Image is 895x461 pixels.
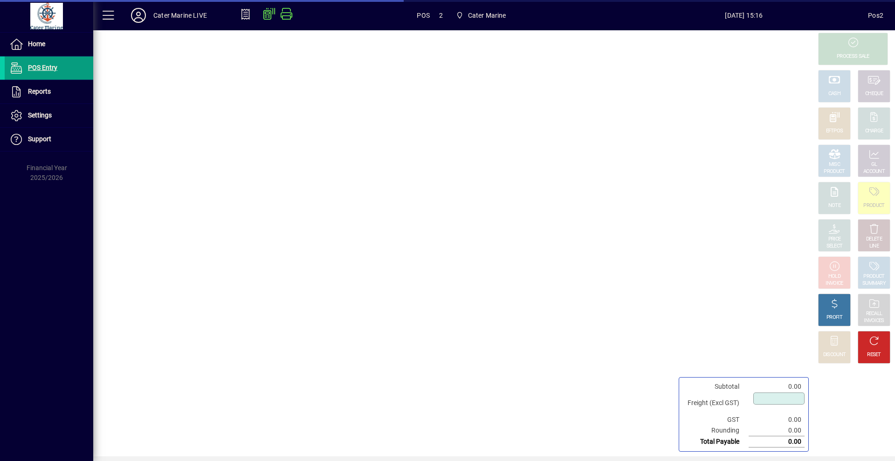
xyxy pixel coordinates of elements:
span: Support [28,135,51,143]
div: NOTE [828,202,840,209]
div: ACCOUNT [863,168,885,175]
span: POS Entry [28,64,57,71]
div: INVOICES [864,317,884,324]
td: Freight (Excl GST) [683,392,749,414]
a: Settings [5,104,93,127]
div: PRODUCT [824,168,845,175]
span: Cater Marine [468,8,506,23]
div: CASH [828,90,840,97]
div: LINE [869,243,879,250]
td: Total Payable [683,436,749,447]
div: Cater Marine LIVE [153,8,207,23]
div: CHARGE [865,128,883,135]
div: DELETE [866,236,882,243]
div: DISCOUNT [823,351,846,358]
td: Subtotal [683,381,749,392]
span: 2 [439,8,443,23]
div: PRICE [828,236,841,243]
div: CHEQUE [865,90,883,97]
a: Support [5,128,93,151]
div: PROFIT [826,314,842,321]
div: SELECT [826,243,843,250]
span: Settings [28,111,52,119]
td: Rounding [683,425,749,436]
span: [DATE] 15:16 [620,8,868,23]
div: MISC [829,161,840,168]
td: GST [683,414,749,425]
td: 0.00 [749,425,805,436]
td: 0.00 [749,436,805,447]
div: SUMMARY [862,280,886,287]
div: EFTPOS [826,128,843,135]
div: RESET [867,351,881,358]
td: 0.00 [749,414,805,425]
span: POS [417,8,430,23]
a: Reports [5,80,93,103]
span: Cater Marine [452,7,510,24]
div: PRODUCT [863,273,884,280]
button: Profile [124,7,153,24]
div: INVOICE [826,280,843,287]
div: RECALL [866,310,882,317]
td: 0.00 [749,381,805,392]
div: PRODUCT [863,202,884,209]
div: HOLD [828,273,840,280]
span: Home [28,40,45,48]
a: Home [5,33,93,56]
div: Pos2 [868,8,883,23]
span: Reports [28,88,51,95]
div: GL [871,161,877,168]
div: PROCESS SALE [837,53,869,60]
